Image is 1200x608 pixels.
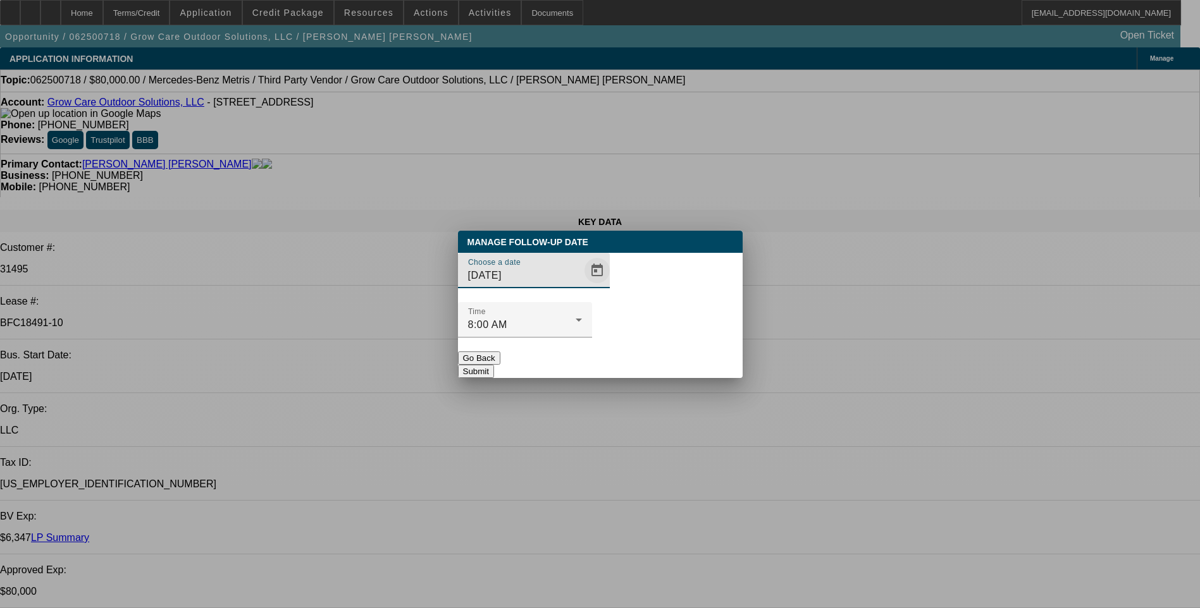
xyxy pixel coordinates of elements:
button: Open calendar [585,258,610,283]
span: Manage Follow-Up Date [467,237,588,247]
mat-label: Time [468,307,486,315]
button: Submit [458,365,494,378]
mat-label: Choose a date [468,258,521,266]
button: Go Back [458,351,500,365]
span: 8:00 AM [468,319,507,330]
